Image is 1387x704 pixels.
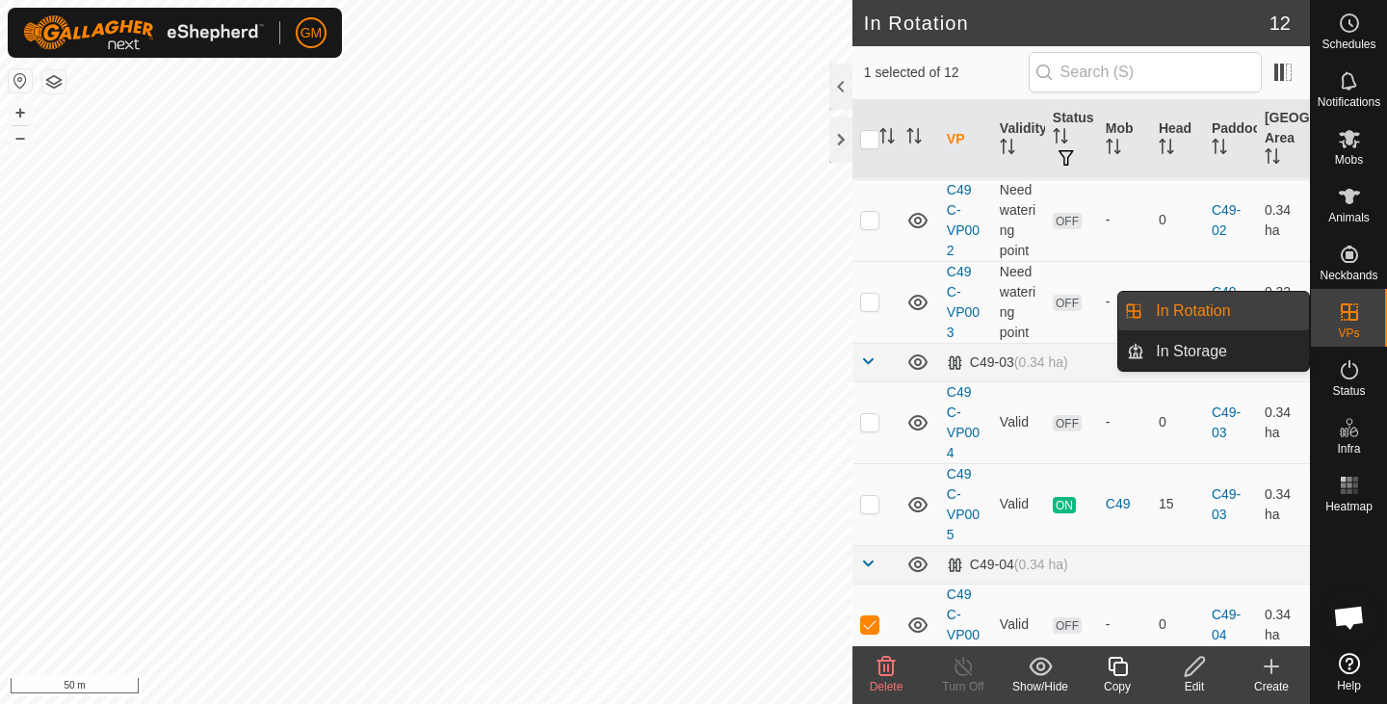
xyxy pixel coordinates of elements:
span: Notifications [1318,96,1380,108]
p-sorticon: Activate to sort [1159,142,1174,157]
a: C49-04 [1212,607,1241,642]
th: [GEOGRAPHIC_DATA] Area [1257,100,1310,179]
span: VPs [1338,327,1359,339]
span: Help [1337,680,1361,691]
p-sorticon: Activate to sort [1212,142,1227,157]
th: Paddock [1204,100,1257,179]
div: Copy [1079,678,1156,695]
a: C49 C-VP002 [947,182,980,258]
th: Head [1151,100,1204,179]
td: 0 [1151,179,1204,261]
td: Valid [992,463,1045,545]
a: Open chat [1321,588,1378,646]
span: In Rotation [1156,300,1230,323]
button: – [9,126,32,149]
span: 1 selected of 12 [864,63,1029,83]
span: Animals [1328,212,1370,223]
div: C49-03 [947,354,1068,371]
a: C49-03 [1212,486,1241,522]
span: OFF [1053,295,1082,311]
a: C49 C-VP004 [947,384,980,460]
span: Delete [870,680,903,693]
span: In Storage [1156,340,1227,363]
span: (0.34 ha) [1014,557,1068,572]
a: C49-02 [1212,202,1241,238]
a: In Rotation [1144,292,1309,330]
div: C49-04 [947,557,1068,573]
span: Status [1332,385,1365,397]
p-sorticon: Activate to sort [1000,142,1015,157]
div: - [1106,614,1143,635]
a: Privacy Policy [350,679,422,696]
td: Valid [992,381,1045,463]
span: OFF [1053,213,1082,229]
td: 0 [1151,381,1204,463]
span: Infra [1337,443,1360,455]
a: C49-03 [1212,404,1241,440]
div: - [1106,292,1143,312]
span: Mobs [1335,154,1363,166]
span: ON [1053,497,1076,513]
a: Contact Us [445,679,502,696]
a: C49 C-VP003 [947,264,980,340]
a: In Storage [1144,332,1309,371]
span: (0.34 ha) [1014,354,1068,370]
div: - [1106,210,1143,230]
td: 15 [1151,463,1204,545]
td: 0 [1151,584,1204,665]
div: - [1106,412,1143,432]
input: Search (S) [1029,52,1262,92]
td: 0.34 ha [1257,179,1310,261]
td: 0.34 ha [1257,584,1310,665]
td: 0.32 ha [1257,261,1310,343]
th: VP [939,100,992,179]
a: C49 C-VP005 [947,466,980,542]
a: C49-02 [1212,284,1241,320]
span: Heatmap [1325,501,1373,512]
div: Edit [1156,678,1233,695]
td: 0.34 ha [1257,463,1310,545]
div: C49 [1106,494,1143,514]
div: Show/Hide [1002,678,1079,695]
td: Need watering point [992,179,1045,261]
th: Status [1045,100,1098,179]
span: Schedules [1322,39,1375,50]
button: + [9,101,32,124]
p-sorticon: Activate to sort [879,131,895,146]
li: In Rotation [1118,292,1309,330]
img: Gallagher Logo [23,15,264,50]
span: OFF [1053,617,1082,634]
p-sorticon: Activate to sort [906,131,922,146]
a: C49 C-VP006 [947,587,980,663]
span: 12 [1269,9,1291,38]
li: In Storage [1118,332,1309,371]
th: Validity [992,100,1045,179]
button: Map Layers [42,70,65,93]
span: OFF [1053,415,1082,431]
div: Turn Off [925,678,1002,695]
div: Create [1233,678,1310,695]
td: 0 [1151,261,1204,343]
a: Help [1311,645,1387,699]
h2: In Rotation [864,12,1269,35]
td: Valid [992,584,1045,665]
td: Need watering point [992,261,1045,343]
td: 0.34 ha [1257,381,1310,463]
p-sorticon: Activate to sort [1106,142,1121,157]
span: Neckbands [1320,270,1377,281]
p-sorticon: Activate to sort [1265,151,1280,167]
p-sorticon: Activate to sort [1053,131,1068,146]
span: GM [301,23,323,43]
th: Mob [1098,100,1151,179]
button: Reset Map [9,69,32,92]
